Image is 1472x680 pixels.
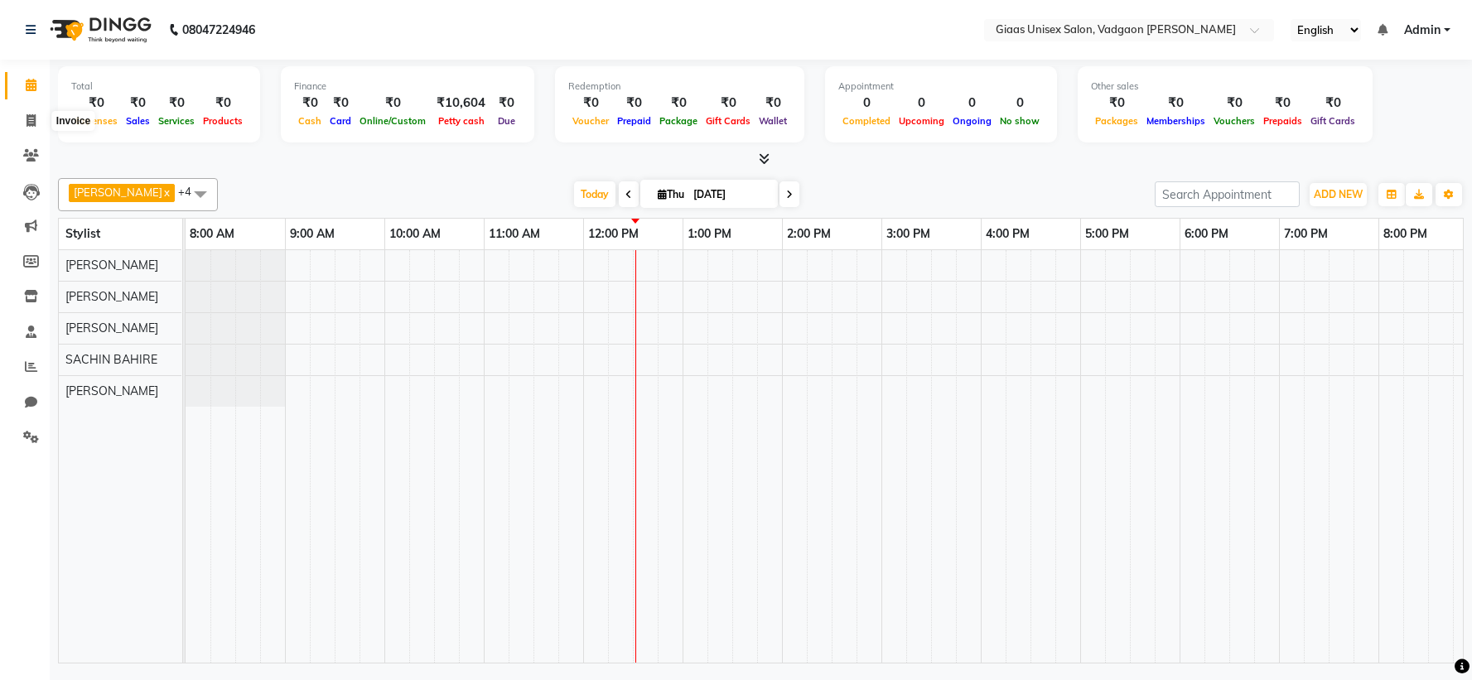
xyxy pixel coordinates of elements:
div: ₹0 [655,94,702,113]
div: ₹0 [568,94,613,113]
div: Other sales [1091,80,1359,94]
a: 1:00 PM [683,222,736,246]
span: +4 [178,185,204,198]
div: ₹0 [613,94,655,113]
span: Thu [654,188,688,200]
div: 0 [948,94,996,113]
span: Sales [122,115,154,127]
div: ₹0 [492,94,521,113]
span: Products [199,115,247,127]
div: ₹0 [755,94,791,113]
div: ₹0 [1259,94,1306,113]
a: 6:00 PM [1180,222,1233,246]
span: [PERSON_NAME] [65,321,158,335]
span: ADD NEW [1314,188,1363,200]
span: Gift Cards [1306,115,1359,127]
div: ₹10,604 [430,94,492,113]
span: SACHIN BAHIRE [65,352,157,367]
input: 2025-09-04 [688,182,771,207]
span: Petty cash [434,115,489,127]
span: Wallet [755,115,791,127]
span: Package [655,115,702,127]
a: 2:00 PM [783,222,835,246]
span: [PERSON_NAME] [74,186,162,199]
b: 08047224946 [182,7,255,53]
div: ₹0 [1142,94,1209,113]
div: 0 [895,94,948,113]
a: 8:00 AM [186,222,239,246]
span: No show [996,115,1044,127]
span: Packages [1091,115,1142,127]
span: Stylist [65,226,100,241]
span: Today [574,181,615,207]
a: 3:00 PM [882,222,934,246]
span: Voucher [568,115,613,127]
div: Invoice [52,111,94,131]
a: 9:00 AM [286,222,339,246]
span: Card [326,115,355,127]
div: ₹0 [199,94,247,113]
a: 12:00 PM [584,222,643,246]
div: ₹0 [71,94,122,113]
div: ₹0 [326,94,355,113]
span: Cash [294,115,326,127]
span: Services [154,115,199,127]
div: Appointment [838,80,1044,94]
span: [PERSON_NAME] [65,289,158,304]
a: x [162,186,170,199]
a: 5:00 PM [1081,222,1133,246]
div: 0 [996,94,1044,113]
span: Vouchers [1209,115,1259,127]
span: Ongoing [948,115,996,127]
div: ₹0 [294,94,326,113]
button: ADD NEW [1310,183,1367,206]
span: Admin [1404,22,1441,39]
span: Prepaid [613,115,655,127]
a: 11:00 AM [485,222,544,246]
span: Memberships [1142,115,1209,127]
span: Gift Cards [702,115,755,127]
a: 10:00 AM [385,222,445,246]
div: Finance [294,80,521,94]
div: Redemption [568,80,791,94]
div: ₹0 [1091,94,1142,113]
div: ₹0 [355,94,430,113]
div: ₹0 [154,94,199,113]
a: 4:00 PM [982,222,1034,246]
span: Due [494,115,519,127]
span: [PERSON_NAME] [65,383,158,398]
a: 7:00 PM [1280,222,1332,246]
span: Completed [838,115,895,127]
div: ₹0 [122,94,154,113]
span: Online/Custom [355,115,430,127]
div: Total [71,80,247,94]
input: Search Appointment [1155,181,1300,207]
div: ₹0 [1306,94,1359,113]
span: Prepaids [1259,115,1306,127]
div: 0 [838,94,895,113]
span: Upcoming [895,115,948,127]
div: ₹0 [1209,94,1259,113]
img: logo [42,7,156,53]
a: 8:00 PM [1379,222,1431,246]
span: [PERSON_NAME] [65,258,158,272]
div: ₹0 [702,94,755,113]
